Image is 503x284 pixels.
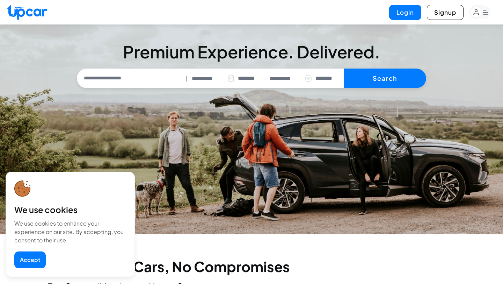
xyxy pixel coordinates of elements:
[77,43,426,60] h3: Premium Experience. Delivered.
[14,251,46,268] button: Accept
[7,5,47,20] img: Upcar Logo
[344,69,426,88] button: Search
[14,204,126,215] div: We use cookies
[186,74,188,83] span: |
[261,74,265,83] span: —
[389,5,421,20] button: Login
[427,5,464,20] button: Signup
[14,180,31,197] img: cookie-icon.svg
[14,219,126,244] div: We use cookies to enhance your experience on our site. By accepting, you consent to their use.
[48,260,455,274] h2: Handpicked Cars, No Compromises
